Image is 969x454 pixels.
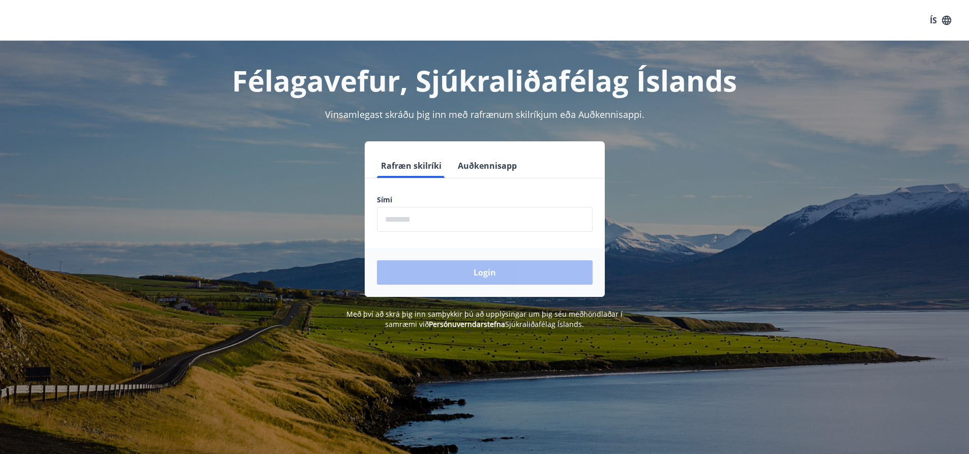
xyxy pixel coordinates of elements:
span: Með því að skrá þig inn samþykkir þú að upplýsingar um þig séu meðhöndlaðar í samræmi við Sjúkral... [346,309,623,329]
button: Rafræn skilríki [377,154,446,178]
a: Persónuverndarstefna [429,319,505,329]
span: Vinsamlegast skráðu þig inn með rafrænum skilríkjum eða Auðkennisappi. [325,108,644,120]
button: ÍS [924,11,957,29]
label: Sími [377,195,593,205]
button: Auðkennisapp [454,154,521,178]
h1: Félagavefur, Sjúkraliðafélag Íslands [131,61,839,100]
